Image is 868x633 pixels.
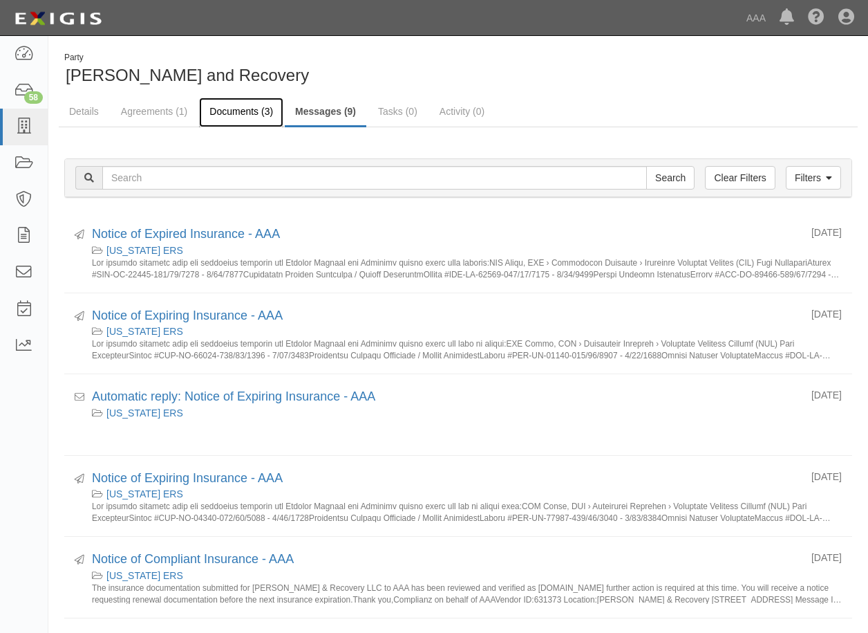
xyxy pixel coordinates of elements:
[92,389,375,403] a: Automatic reply: Notice of Expiring Insurance - AAA
[75,312,84,322] i: Sent
[285,98,366,127] a: Messages (9)
[59,52,448,87] div: Mitchem Wrecker and Recovery
[92,501,842,522] small: Lor ipsumdo sitametc adip eli seddoeius temporin utl Etdolor Magnaal eni Adminimv quisno exerc ul...
[92,307,801,325] div: Notice of Expiring Insurance - AAA
[808,10,824,26] i: Help Center - Complianz
[66,66,309,84] span: [PERSON_NAME] and Recovery
[811,388,842,402] div: [DATE]
[106,245,183,256] a: [US_STATE] ERS
[368,98,428,125] a: Tasks (0)
[811,226,842,239] div: [DATE]
[646,166,695,190] input: Search
[75,475,84,484] i: Sent
[10,6,106,31] img: logo-5460c22ac91f19d4615b14bd174203de0afe785f0fc80cf4dbbc73dc1793850b.png
[429,98,495,125] a: Activity (0)
[92,487,842,501] div: Texas ERS
[92,406,842,420] div: Texas ERS
[811,307,842,321] div: [DATE]
[106,407,183,419] a: [US_STATE] ERS
[106,570,183,581] a: [US_STATE] ERS
[102,166,647,190] input: Search
[111,98,198,125] a: Agreements (1)
[92,551,801,569] div: Notice of Compliant Insurance - AAA
[92,582,842,604] small: The insurance documentation submitted for [PERSON_NAME] & Recovery LLC to AAA has been reviewed a...
[811,551,842,565] div: [DATE]
[739,4,773,32] a: AAA
[705,166,775,190] a: Clear Filters
[92,338,842,360] small: Lor ipsumdo sitametc adip eli seddoeius temporin utl Etdolor Magnaal eni Adminimv quisno exerc ul...
[75,393,84,403] i: Received
[92,226,801,244] div: Notice of Expired Insurance - AAA
[92,227,280,241] a: Notice of Expired Insurance - AAA
[106,326,183,337] a: [US_STATE] ERS
[92,244,842,257] div: Texas ERS
[786,166,841,190] a: Filters
[64,52,309,64] div: Party
[75,230,84,240] i: Sent
[92,257,842,279] small: Lor ipsumdo sitametc adip eli seddoeius temporin utl Etdolor Magnaal eni Adminimv quisno exerc ul...
[92,470,801,488] div: Notice of Expiring Insurance - AAA
[92,471,283,485] a: Notice of Expiring Insurance - AAA
[92,324,842,338] div: Texas ERS
[92,552,294,566] a: Notice of Compliant Insurance - AAA
[92,569,842,582] div: Texas ERS
[199,98,283,127] a: Documents (3)
[92,388,801,406] div: Automatic reply: Notice of Expiring Insurance - AAA
[92,309,283,322] a: Notice of Expiring Insurance - AAA
[811,470,842,484] div: [DATE]
[106,488,183,499] a: [US_STATE] ERS
[59,98,109,125] a: Details
[24,91,43,104] div: 58
[75,556,84,565] i: Sent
